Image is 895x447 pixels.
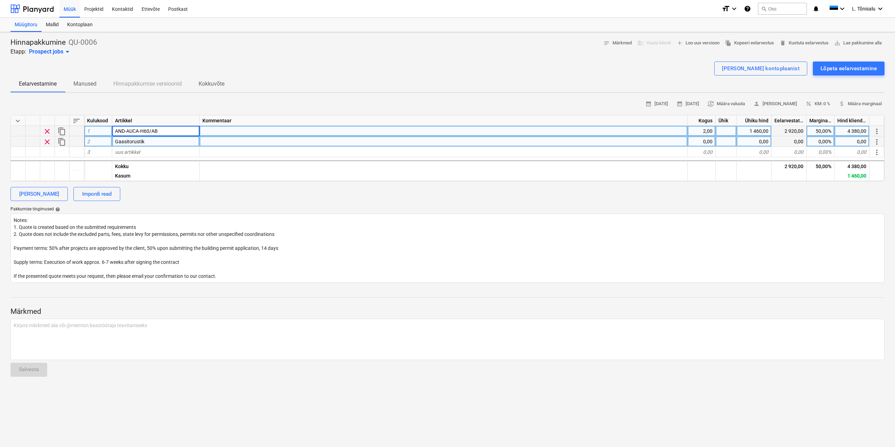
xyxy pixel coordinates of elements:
div: Marginaal, % [807,115,835,126]
div: 2 920,00 [772,160,807,171]
div: Hind kliendile [835,115,869,126]
span: calendar_month [676,101,683,107]
span: Eemalda rida [43,127,51,136]
span: notes [603,40,610,46]
button: [DATE] [674,99,702,109]
span: percent [805,101,812,107]
div: Ühik [716,115,737,126]
div: 0,00 [772,136,807,147]
p: Manused [73,80,96,88]
button: Otsi [758,3,807,15]
div: 50,00% [807,160,835,171]
div: 0,00 [835,136,869,147]
div: 0,00 [688,136,716,147]
button: [DATE] [643,99,671,109]
span: Lae pakkumine alla [834,39,882,47]
a: Mallid [42,18,63,32]
span: Rohkem toiminguid [873,148,881,157]
span: [PERSON_NAME] [753,100,797,108]
div: Kasum [112,171,200,181]
span: search [761,6,767,12]
div: Pakkumise tingimused [10,207,885,212]
div: 0,00 [688,147,716,157]
div: Kokku [112,160,200,171]
span: delete [780,40,786,46]
span: Määra valuuta [708,100,745,108]
div: [PERSON_NAME] kontoplaanist [722,64,800,73]
p: QU-0006 [69,38,97,48]
button: Lae pakkumine alla [831,38,885,49]
a: Kontoplaan [63,18,97,32]
span: [DATE] [676,100,699,108]
div: 0,00 [737,147,772,157]
button: Määra marginaal [836,99,885,109]
span: calendar_month [645,101,652,107]
p: Hinnapakkumine [10,38,66,48]
i: notifications [812,5,819,13]
div: 4 380,00 [835,126,869,136]
div: 2 920,00 [772,126,807,136]
div: Müügitoru [10,18,42,32]
p: Kokkuvõte [199,80,224,88]
span: Gaasitorustik [115,139,144,144]
span: Dubleeri rida [58,127,66,136]
button: Märkmed [601,38,635,49]
span: Rohkem toiminguid [873,138,881,146]
span: arrow_drop_down [63,48,72,56]
span: Kopeeri eelarvestus [725,39,774,47]
div: Eelarvestatud maksumus [772,115,807,126]
span: Määra marginaal [839,100,882,108]
span: 2 [87,139,90,144]
div: Artikkel [112,115,200,126]
span: KM: 0 % [805,100,830,108]
div: 2,00 [688,126,716,136]
span: Ahenda kõik kategooriad [14,117,22,125]
span: Dubleeri rida [58,138,66,146]
button: Määra valuuta [705,99,748,109]
p: Etapp: [10,48,26,56]
i: keyboard_arrow_down [838,5,846,13]
button: Kustuta eelarvestus [777,38,831,49]
div: [PERSON_NAME] [19,189,59,199]
p: Eelarvestamine [19,80,57,88]
button: [PERSON_NAME] [10,187,68,201]
p: Märkmed [10,307,885,317]
div: 1 460,00 [737,126,772,136]
span: currency_exchange [708,101,714,107]
div: Kogus [688,115,716,126]
button: Kopeeri eelarvestus [722,38,777,49]
span: add [676,40,683,46]
div: 0,00 [835,147,869,157]
div: 0,00 [737,136,772,147]
div: 1 460,00 [835,171,869,181]
div: 4 380,00 [835,160,869,171]
span: attach_money [839,101,845,107]
i: keyboard_arrow_down [730,5,738,13]
div: 0,00% [807,147,835,157]
span: save_alt [834,40,840,46]
div: 0,00% [807,136,835,147]
button: Impordi read [73,187,120,201]
button: Loo uus versioon [674,38,722,49]
button: KM: 0 % [803,99,833,109]
span: 3 [87,149,90,155]
span: Kustuta eelarvestus [780,39,829,47]
div: Impordi read [82,189,112,199]
span: uus artikkel [115,149,140,155]
span: Eemalda rida [43,138,51,146]
i: format_size [722,5,730,13]
span: Loo uus versioon [676,39,719,47]
span: person [753,101,760,107]
span: L. Tõnisalu [852,6,875,12]
div: Kulukood [84,115,112,126]
span: [DATE] [645,100,668,108]
span: Rohkem toiminguid [873,127,881,136]
button: [PERSON_NAME] [751,99,800,109]
span: file_copy [725,40,731,46]
span: Sorteeri read tabelis [72,117,81,125]
span: 1 [87,128,90,134]
div: Prospect jobs [29,48,72,56]
div: Ühiku hind [737,115,772,126]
